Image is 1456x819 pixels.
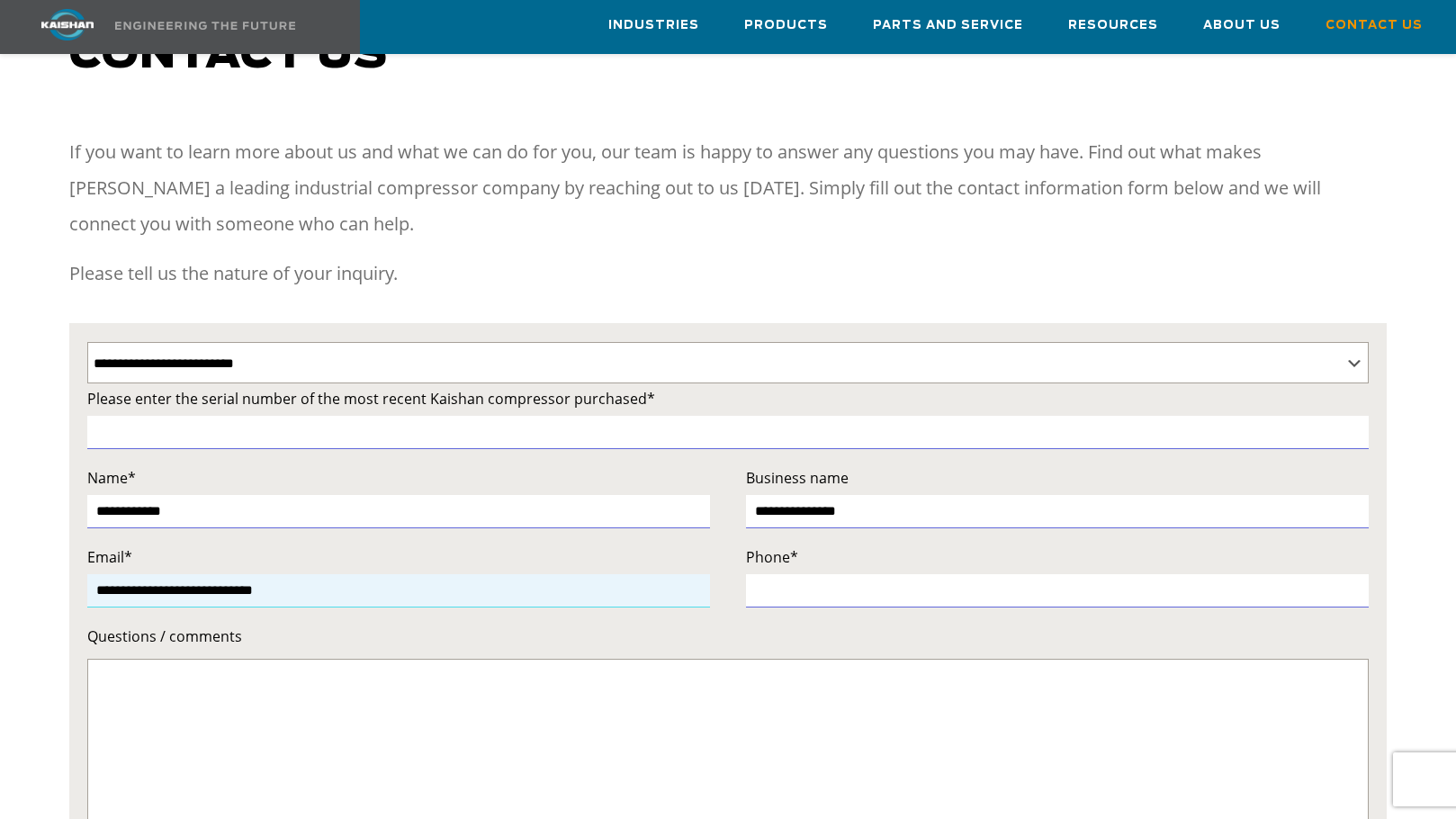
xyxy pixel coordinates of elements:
label: Name* [87,465,710,490]
label: Business name [746,465,1369,490]
p: Please tell us the nature of your inquiry. [69,256,1388,292]
a: About Us [1203,1,1281,49]
p: If you want to learn more about us and what we can do for you, our team is happy to answer any qu... [69,134,1388,242]
a: Parts and Service [873,1,1023,49]
span: Products [744,15,828,36]
a: Contact Us [1326,1,1423,49]
label: Phone* [746,544,1369,570]
label: Please enter the serial number of the most recent Kaishan compressor purchased* [87,386,1370,411]
a: Industries [608,1,699,49]
span: About Us [1203,15,1281,36]
span: Resources [1068,15,1158,36]
span: Industries [608,15,699,36]
a: Products [744,1,828,49]
span: Contact Us [1326,15,1423,36]
label: Email* [87,544,710,570]
span: Parts and Service [873,15,1023,36]
a: Resources [1068,1,1158,49]
img: Engineering the future [115,22,295,30]
span: Contact us [69,33,388,76]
